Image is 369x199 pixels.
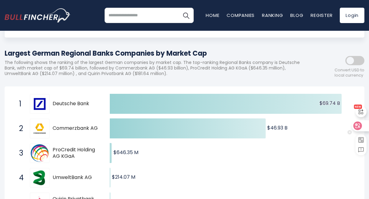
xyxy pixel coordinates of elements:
[178,8,194,23] button: Search
[16,99,22,109] span: 1
[16,173,22,183] span: 4
[31,95,49,113] img: Deutsche Bank
[31,169,49,187] img: UmweltBank AG
[31,144,49,162] img: ProCredit Holding AG KGaA
[113,149,138,156] text: $646.35 M
[227,12,255,18] a: Companies
[53,147,99,160] span: ProCredit Holding AG KGaA
[311,12,332,18] a: Register
[319,100,340,107] text: $69.74 B
[290,12,303,18] a: Blog
[53,101,99,107] span: Deutsche Bank
[5,60,309,77] p: The following shows the ranking of the largest German companies by market cap. The top-ranking Re...
[53,125,99,132] span: Commerzbank AG
[340,8,364,23] a: Login
[262,12,283,18] a: Ranking
[5,8,71,22] a: Go to homepage
[267,124,288,131] text: $46.93 B
[5,8,71,22] img: bullfincher logo
[16,148,22,158] span: 3
[112,173,135,181] text: $214.07 M
[335,68,364,78] span: Convert USD to local currency
[53,174,99,181] span: UmweltBank AG
[206,12,219,18] a: Home
[31,120,49,137] img: Commerzbank AG
[16,123,22,134] span: 2
[5,48,309,58] h1: Largest German Regional Banks Companies by Market Cap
